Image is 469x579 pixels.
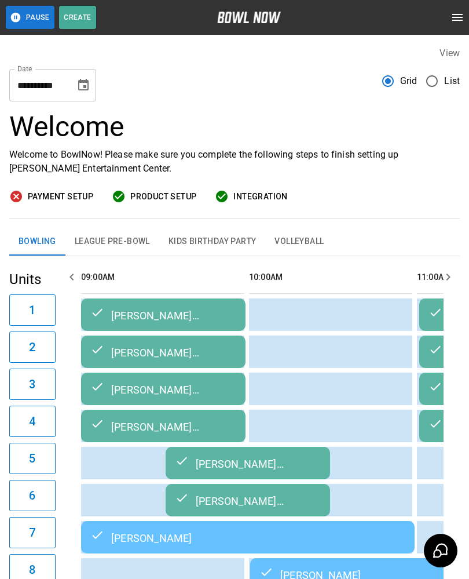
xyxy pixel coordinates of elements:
th: 09:00AM [81,261,244,294]
p: Welcome to BowlNow! Please make sure you complete the following steps to finish setting up [PERSO... [9,148,460,176]
button: 5 [9,443,56,474]
button: 2 [9,332,56,363]
span: Integration [233,190,287,204]
div: [PERSON_NAME] PREBOWL [90,345,236,359]
span: Grid [400,74,417,88]
h6: 4 [29,412,35,431]
button: open drawer [446,6,469,29]
button: Pause [6,6,54,29]
button: Kids Birthday Party [159,228,266,256]
button: 4 [9,406,56,437]
button: Choose date, selected date is Sep 21, 2025 [72,74,95,97]
label: View [439,48,460,59]
h6: 1 [29,301,35,319]
h6: 2 [29,338,35,356]
h6: 6 [29,486,35,505]
div: [PERSON_NAME] PREBOWL [90,419,236,433]
button: Volleyball [265,228,333,256]
div: [PERSON_NAME] PREBOWL [90,382,236,396]
button: 3 [9,369,56,400]
h6: 5 [29,449,35,468]
h6: 3 [29,375,35,394]
div: inventory tabs [9,228,460,256]
button: League Pre-Bowl [65,228,159,256]
h3: Welcome [9,111,460,143]
div: [PERSON_NAME] PREBOWL [175,493,321,507]
div: [PERSON_NAME] PREBOWL [175,456,321,470]
div: [PERSON_NAME] [90,530,405,544]
span: Payment Setup [28,190,93,204]
button: Bowling [9,228,65,256]
div: [PERSON_NAME] PREBOWL [90,308,236,322]
h6: 7 [29,523,35,542]
h6: 8 [29,560,35,579]
button: 7 [9,517,56,548]
button: Create [59,6,96,29]
span: List [444,74,460,88]
button: 1 [9,294,56,326]
h5: Units [9,270,56,289]
th: 10:00AM [249,261,412,294]
img: logo [217,12,281,23]
span: Product Setup [130,190,196,204]
button: 6 [9,480,56,511]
